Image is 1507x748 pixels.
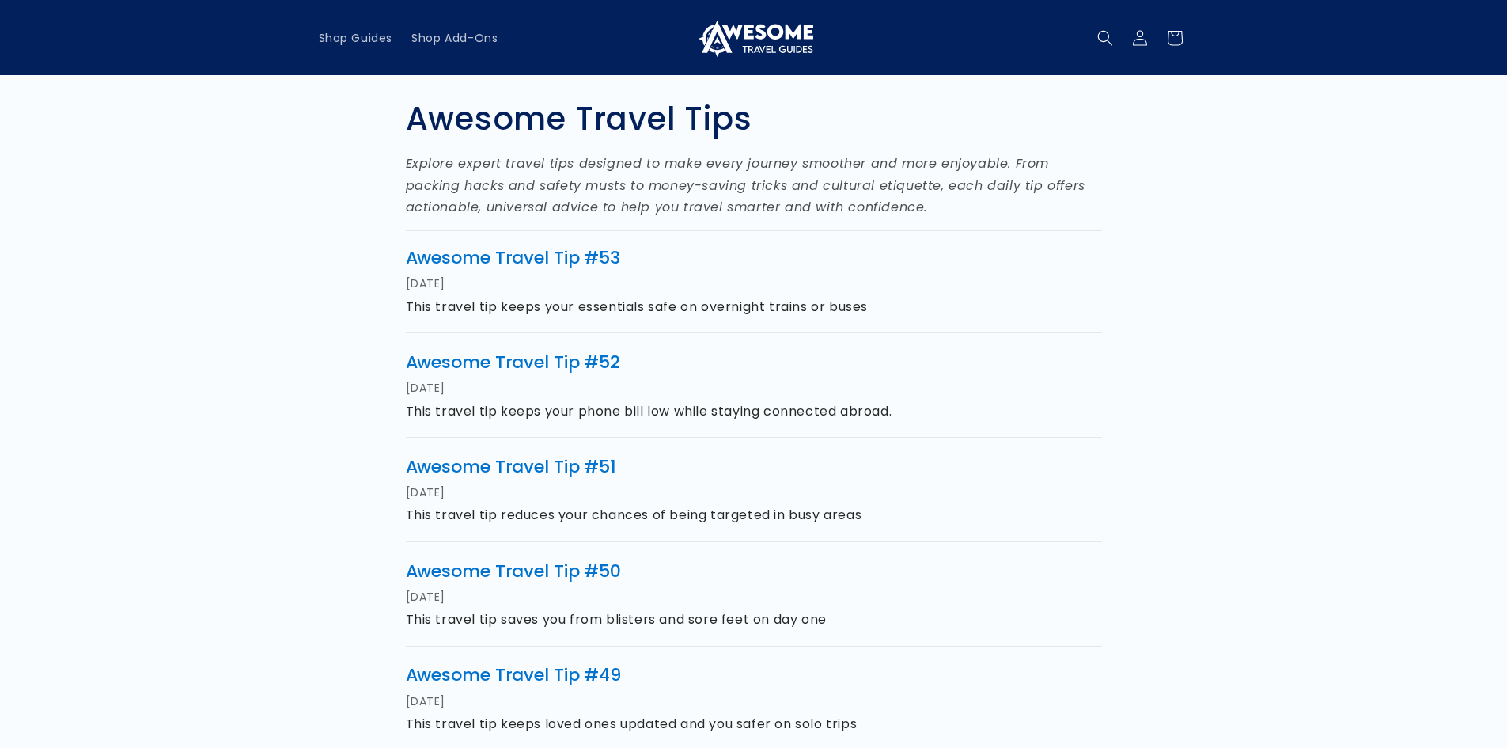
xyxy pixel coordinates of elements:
[1088,21,1123,55] summary: Search
[406,692,446,712] time: [DATE]
[406,101,1102,137] h1: Awesome Travel Tips
[695,19,813,57] img: Awesome Travel Guides
[411,31,498,45] span: Shop Add-Ons
[406,505,1102,526] p: This travel tip reduces your chances of being targeted in busy areas
[406,401,1102,422] p: This travel tip keeps your phone bill low while staying connected abroad.
[406,350,621,374] a: Awesome Travel Tip #52
[402,21,507,55] a: Shop Add-Ons
[406,297,1102,317] p: This travel tip keeps your essentials safe on overnight trains or buses
[319,31,393,45] span: Shop Guides
[406,274,446,294] time: [DATE]
[688,13,819,63] a: Awesome Travel Guides
[406,714,1102,735] p: This travel tip keeps loved ones updated and you safer on solo trips
[406,559,622,583] a: Awesome Travel Tip #50
[406,663,622,687] a: Awesome Travel Tip #49
[406,154,1085,215] em: Explore expert travel tips designed to make every journey smoother and more enjoyable. From packi...
[406,609,1102,630] p: This travel tip saves you from blisters and sore feet on day one
[406,454,617,479] a: Awesome Travel Tip #51
[406,378,446,398] time: [DATE]
[309,21,403,55] a: Shop Guides
[406,245,621,270] a: Awesome Travel Tip #53
[406,587,446,607] time: [DATE]
[406,483,446,503] time: [DATE]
